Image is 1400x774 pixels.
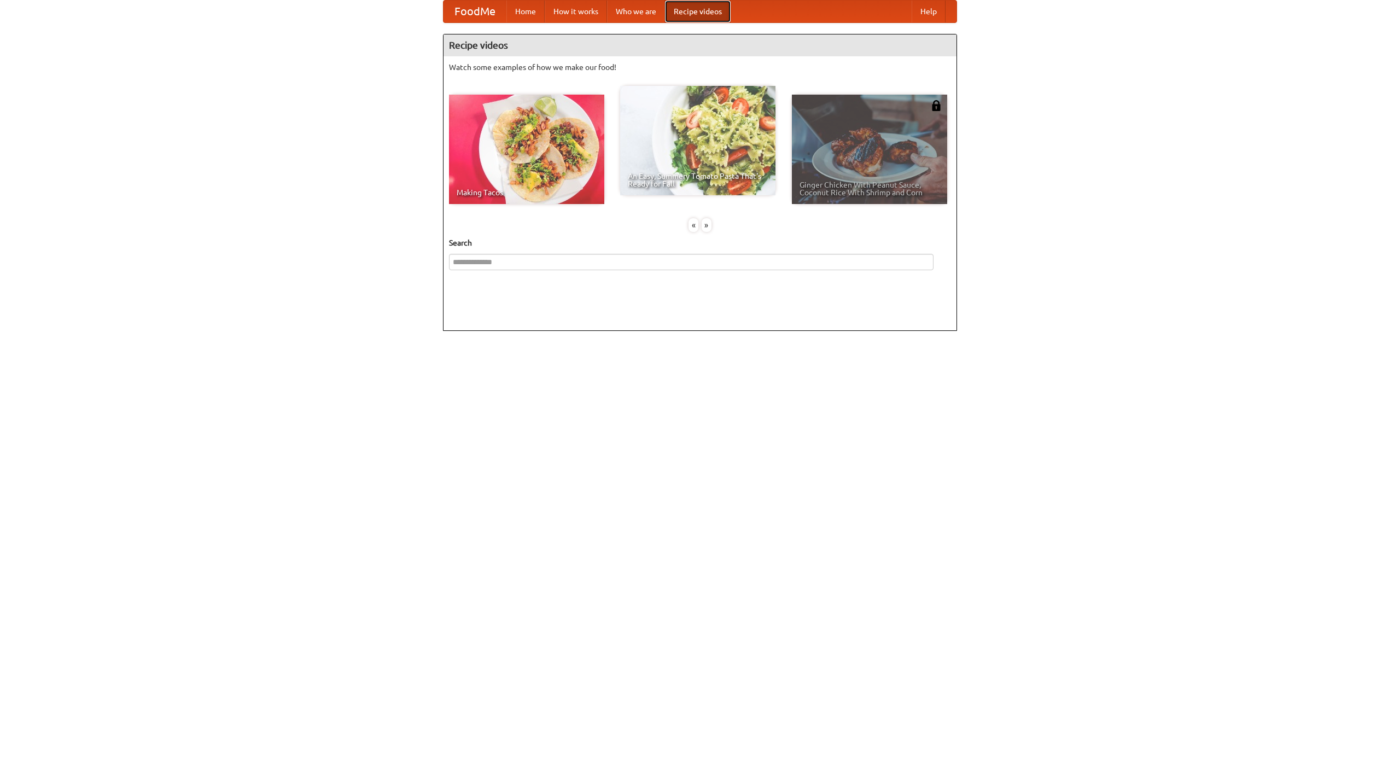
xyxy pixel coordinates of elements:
h5: Search [449,237,951,248]
h4: Recipe videos [444,34,956,56]
a: Who we are [607,1,665,22]
a: Making Tacos [449,95,604,204]
a: Home [506,1,545,22]
img: 483408.png [931,100,942,111]
a: Recipe videos [665,1,731,22]
a: How it works [545,1,607,22]
a: Help [912,1,946,22]
p: Watch some examples of how we make our food! [449,62,951,73]
span: Making Tacos [457,189,597,196]
div: » [702,218,711,232]
span: An Easy, Summery Tomato Pasta That's Ready for Fall [628,172,768,188]
div: « [689,218,698,232]
a: FoodMe [444,1,506,22]
a: An Easy, Summery Tomato Pasta That's Ready for Fall [620,86,775,195]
